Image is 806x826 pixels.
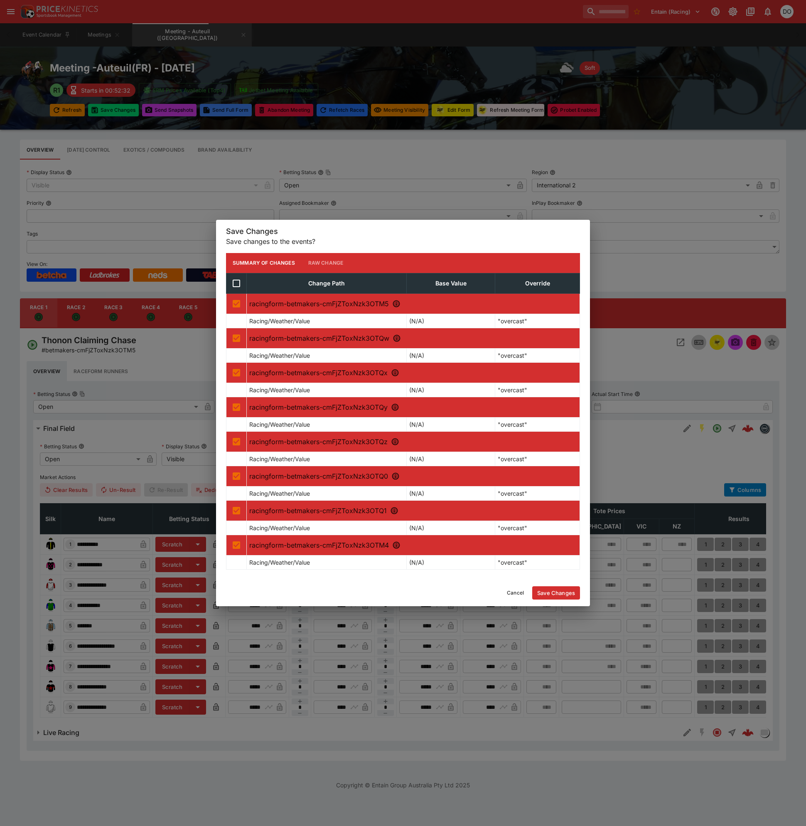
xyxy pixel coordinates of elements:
p: Save changes to the events? [226,236,580,246]
svg: R2 - De Gien Claiming Hurdle [393,334,401,342]
p: Racing/Weather/Value [249,524,310,532]
td: "overcast" [495,486,580,500]
p: Racing/Weather/Value [249,558,310,567]
p: racingform-betmakers-cmFjZToxNzk3OTQx [249,368,577,378]
p: racingform-betmakers-cmFjZToxNzk3OTM5 [249,299,577,309]
p: Racing/Weather/Value [249,386,310,394]
p: racingform-betmakers-cmFjZToxNzk3OTQ1 [249,506,577,516]
svg: R8 - Violon Ii Listed Handicap Chase [392,541,401,549]
h5: Save Changes [226,226,580,236]
svg: R3 - Kargal Chase [391,369,399,377]
svg: R6 - Amati Claiming Hurdle [391,472,400,480]
button: Save Changes [532,586,580,600]
td: (N/A) [407,417,495,431]
svg: R7 - Mandarin Handicap Chase [390,506,398,515]
th: Base Value [407,273,495,293]
td: (N/A) [407,314,495,328]
p: Racing/Weather/Value [249,489,310,498]
td: (N/A) [407,383,495,397]
p: racingform-betmakers-cmFjZToxNzk3OTQz [249,437,577,447]
p: racingform-betmakers-cmFjZToxNzk3OTQ0 [249,471,577,481]
td: (N/A) [407,521,495,535]
p: Racing/Weather/Value [249,317,310,325]
button: Raw Change [302,253,350,273]
p: racingform-betmakers-cmFjZToxNzk3OTM4 [249,540,577,550]
td: "overcast" [495,521,580,535]
td: (N/A) [407,348,495,362]
button: Cancel [502,586,529,600]
button: Summary of Changes [226,253,302,273]
svg: R1 - Thonon Claiming Chase [392,300,401,308]
p: racingform-betmakers-cmFjZToxNzk3OTQw [249,333,577,343]
th: Override [495,273,580,293]
p: Racing/Weather/Value [249,351,310,360]
td: "overcast" [495,555,580,569]
svg: R4 - Calabrais Handicap Hurdle [391,403,399,411]
td: "overcast" [495,314,580,328]
td: (N/A) [407,555,495,569]
svg: R5 - Prix The Fellow Chase (Grade 3) [391,438,399,446]
p: racingform-betmakers-cmFjZToxNzk3OTQy [249,402,577,412]
p: Racing/Weather/Value [249,455,310,463]
td: (N/A) [407,452,495,466]
td: (N/A) [407,486,495,500]
td: "overcast" [495,348,580,362]
td: "overcast" [495,383,580,397]
td: "overcast" [495,417,580,431]
th: Change Path [247,273,407,293]
p: Racing/Weather/Value [249,420,310,429]
td: "overcast" [495,452,580,466]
